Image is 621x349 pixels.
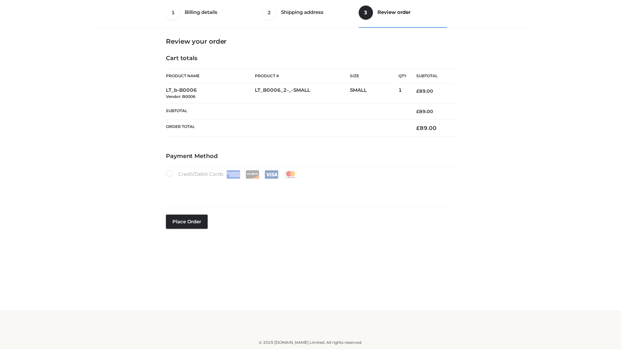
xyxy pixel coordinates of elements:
small: Vendor: B0006 [166,94,195,99]
th: Product # [255,69,350,83]
span: £ [416,88,419,94]
th: Qty [398,69,407,83]
h4: Payment Method [166,153,455,160]
th: Size [350,69,395,83]
img: Mastercard [284,170,298,179]
img: Amex [226,170,240,179]
td: LT_B0006_2-_-SMALL [255,83,350,104]
td: SMALL [350,83,398,104]
label: Credit/Debit Cards [166,170,298,179]
img: Discover [245,170,259,179]
button: Place order [166,215,208,229]
iframe: Secure payment input frame [165,177,454,201]
bdi: 89.00 [416,88,433,94]
bdi: 89.00 [416,109,433,114]
div: © 2025 [DOMAIN_NAME] Limited. All rights reserved. [96,339,525,346]
bdi: 89.00 [416,125,437,131]
th: Order Total [166,120,407,137]
span: £ [416,109,419,114]
td: 1 [398,83,407,104]
th: Product Name [166,69,255,83]
th: Subtotal [166,103,407,119]
td: LT_b-B0006 [166,83,255,104]
h4: Cart totals [166,55,455,62]
span: £ [416,125,420,131]
h3: Review your order [166,37,455,45]
th: Subtotal [407,69,455,83]
img: Visa [265,170,278,179]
